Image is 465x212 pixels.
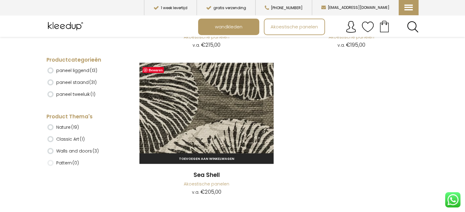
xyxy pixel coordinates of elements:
a: Akoestische panelen [184,181,229,187]
span: wandkleden [212,21,246,32]
span: € [201,188,205,195]
nav: Main menu [198,19,423,35]
label: paneel liggend [56,65,97,76]
a: Akoestische panelen [329,34,374,40]
span: (31) [89,79,97,85]
bdi: 205,00 [201,188,221,195]
span: (0) [72,160,79,166]
label: paneel tweeluik [56,89,95,99]
label: Pattern [56,158,79,168]
a: Toevoegen aan winkelwagen: “Sea Shell“ [139,153,274,164]
label: Classic Art [56,134,85,144]
a: Sea Shell [139,63,274,164]
img: verlanglijstje.svg [362,21,374,33]
span: (1) [80,136,85,142]
a: Your cart [374,19,395,34]
span: (3) [93,148,99,154]
span: (19) [71,124,79,130]
a: wandkleden [199,19,259,34]
span: (1) [90,91,95,97]
a: Search [407,21,419,33]
img: Kleedup [46,19,86,34]
span: Akoestische panelen [267,21,321,32]
span: € [346,41,350,49]
a: Bewaren [142,67,164,73]
label: Walls and doors [56,146,99,156]
label: Nature [56,122,79,132]
span: v.a. [192,189,199,195]
span: v.a. [338,42,345,48]
img: account.svg [345,21,357,33]
h4: Productcategorieën [46,56,121,64]
a: Akoestische panelen [264,19,324,34]
bdi: 215,00 [201,41,220,49]
span: € [201,41,205,49]
a: Akoestische panelen [184,34,229,40]
span: (13) [90,67,97,74]
h4: Product Thema's [46,113,121,120]
bdi: 195,00 [346,41,365,49]
a: Sea Shell [139,171,274,179]
span: v.a. [193,42,200,48]
label: paneel staand [56,77,97,88]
